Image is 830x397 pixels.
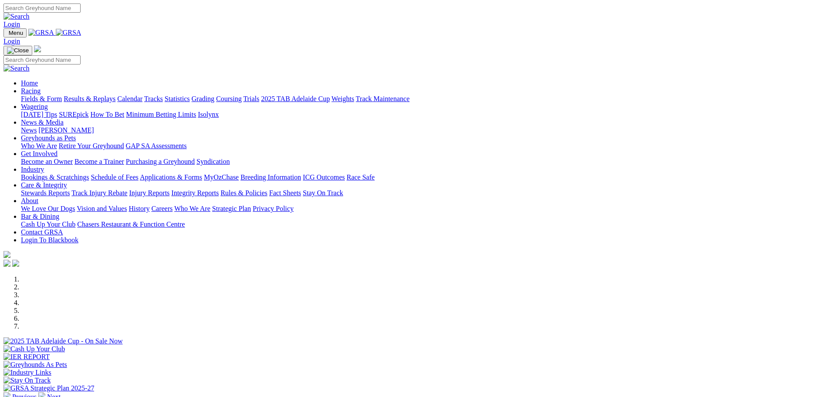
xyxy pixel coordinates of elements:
div: Get Involved [21,158,827,166]
img: Search [3,13,30,20]
a: 2025 TAB Adelaide Cup [261,95,330,102]
a: Applications & Forms [140,173,202,181]
a: Bookings & Scratchings [21,173,89,181]
div: Greyhounds as Pets [21,142,827,150]
a: ICG Outcomes [303,173,345,181]
a: Login To Blackbook [21,236,78,244]
a: Fields & Form [21,95,62,102]
a: Results & Replays [64,95,115,102]
input: Search [3,3,81,13]
img: facebook.svg [3,260,10,267]
a: Weights [332,95,354,102]
a: Become an Owner [21,158,73,165]
img: Industry Links [3,369,51,377]
a: Login [3,37,20,45]
a: Stewards Reports [21,189,70,197]
button: Toggle navigation [3,28,27,37]
a: Syndication [196,158,230,165]
a: News [21,126,37,134]
div: Industry [21,173,827,181]
a: Care & Integrity [21,181,67,189]
img: GRSA [28,29,54,37]
a: We Love Our Dogs [21,205,75,212]
a: Home [21,79,38,87]
img: Search [3,64,30,72]
a: Injury Reports [129,189,169,197]
a: Stay On Track [303,189,343,197]
a: Bar & Dining [21,213,59,220]
a: Greyhounds as Pets [21,134,76,142]
img: GRSA Strategic Plan 2025-27 [3,384,94,392]
a: Who We Are [174,205,210,212]
a: Coursing [216,95,242,102]
a: Isolynx [198,111,219,118]
a: [PERSON_NAME] [38,126,94,134]
img: IER REPORT [3,353,50,361]
img: Cash Up Your Club [3,345,65,353]
a: Grading [192,95,214,102]
a: News & Media [21,119,64,126]
a: Calendar [117,95,142,102]
a: About [21,197,38,204]
a: Fact Sheets [269,189,301,197]
a: Schedule of Fees [91,173,138,181]
a: Purchasing a Greyhound [126,158,195,165]
a: SUREpick [59,111,88,118]
a: Trials [243,95,259,102]
a: [DATE] Tips [21,111,57,118]
a: Strategic Plan [212,205,251,212]
a: Race Safe [346,173,374,181]
img: Close [7,47,29,54]
img: logo-grsa-white.png [3,251,10,258]
img: twitter.svg [12,260,19,267]
div: Bar & Dining [21,221,827,228]
div: Wagering [21,111,827,119]
img: logo-grsa-white.png [34,45,41,52]
a: Breeding Information [241,173,301,181]
img: 2025 TAB Adelaide Cup - On Sale Now [3,337,123,345]
div: Racing [21,95,827,103]
a: Chasers Restaurant & Function Centre [77,221,185,228]
a: Track Injury Rebate [71,189,127,197]
img: GRSA [56,29,81,37]
img: Greyhounds As Pets [3,361,67,369]
a: Vision and Values [77,205,127,212]
a: How To Bet [91,111,125,118]
div: Care & Integrity [21,189,827,197]
a: Track Maintenance [356,95,410,102]
div: News & Media [21,126,827,134]
input: Search [3,55,81,64]
a: Integrity Reports [171,189,219,197]
a: History [129,205,149,212]
a: Login [3,20,20,28]
button: Toggle navigation [3,46,32,55]
a: Rules & Policies [220,189,268,197]
a: Tracks [144,95,163,102]
a: MyOzChase [204,173,239,181]
img: Stay On Track [3,377,51,384]
a: Racing [21,87,41,95]
a: Careers [151,205,173,212]
a: Cash Up Your Club [21,221,75,228]
a: GAP SA Assessments [126,142,187,149]
a: Who We Are [21,142,57,149]
div: About [21,205,827,213]
a: Privacy Policy [253,205,294,212]
a: Statistics [165,95,190,102]
a: Get Involved [21,150,58,157]
span: Menu [9,30,23,36]
a: Industry [21,166,44,173]
a: Retire Your Greyhound [59,142,124,149]
a: Become a Trainer [75,158,124,165]
a: Contact GRSA [21,228,63,236]
a: Wagering [21,103,48,110]
a: Minimum Betting Limits [126,111,196,118]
